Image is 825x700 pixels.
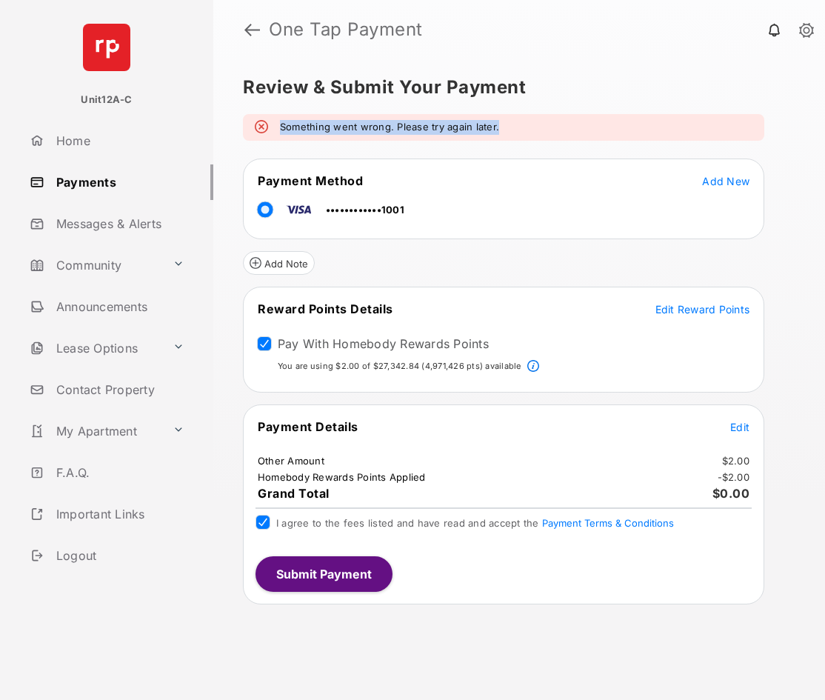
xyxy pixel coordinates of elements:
img: svg+xml;base64,PHN2ZyB4bWxucz0iaHR0cDovL3d3dy53My5vcmcvMjAwMC9zdmciIHdpZHRoPSI2NCIgaGVpZ2h0PSI2NC... [83,24,130,71]
button: Submit Payment [255,556,393,592]
a: Home [24,123,213,159]
button: Add Note [243,251,315,275]
a: My Apartment [24,413,167,449]
strong: One Tap Payment [269,21,423,39]
label: Pay With Homebody Rewards Points [278,336,489,351]
a: Logout [24,538,213,573]
a: Community [24,247,167,283]
span: Payment Method [258,173,363,188]
span: $0.00 [712,486,750,501]
td: $2.00 [721,454,750,467]
a: Lease Options [24,330,167,366]
p: You are using $2.00 of $27,342.84 (4,971,426 pts) available [278,360,521,373]
a: Important Links [24,496,190,532]
span: ••••••••••••1001 [326,204,404,216]
td: Homebody Rewards Points Applied [257,470,427,484]
a: F.A.Q. [24,455,213,490]
a: Contact Property [24,372,213,407]
span: Grand Total [258,486,330,501]
h5: Review & Submit Your Payment [243,79,784,96]
button: Edit [730,419,749,434]
a: Announcements [24,289,213,324]
p: Unit12A-C [81,93,132,107]
td: Other Amount [257,454,325,467]
span: Edit Reward Points [655,303,750,316]
span: Add New [702,175,749,187]
td: - $2.00 [717,470,751,484]
a: Messages & Alerts [24,206,213,241]
span: Payment Details [258,419,358,434]
button: Edit Reward Points [655,301,750,316]
span: Reward Points Details [258,301,393,316]
span: I agree to the fees listed and have read and accept the [276,517,674,529]
em: Something went wrong. Please try again later. [280,120,499,135]
a: Payments [24,164,213,200]
button: I agree to the fees listed and have read and accept the [542,517,674,529]
span: Edit [730,421,749,433]
button: Add New [702,173,749,188]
